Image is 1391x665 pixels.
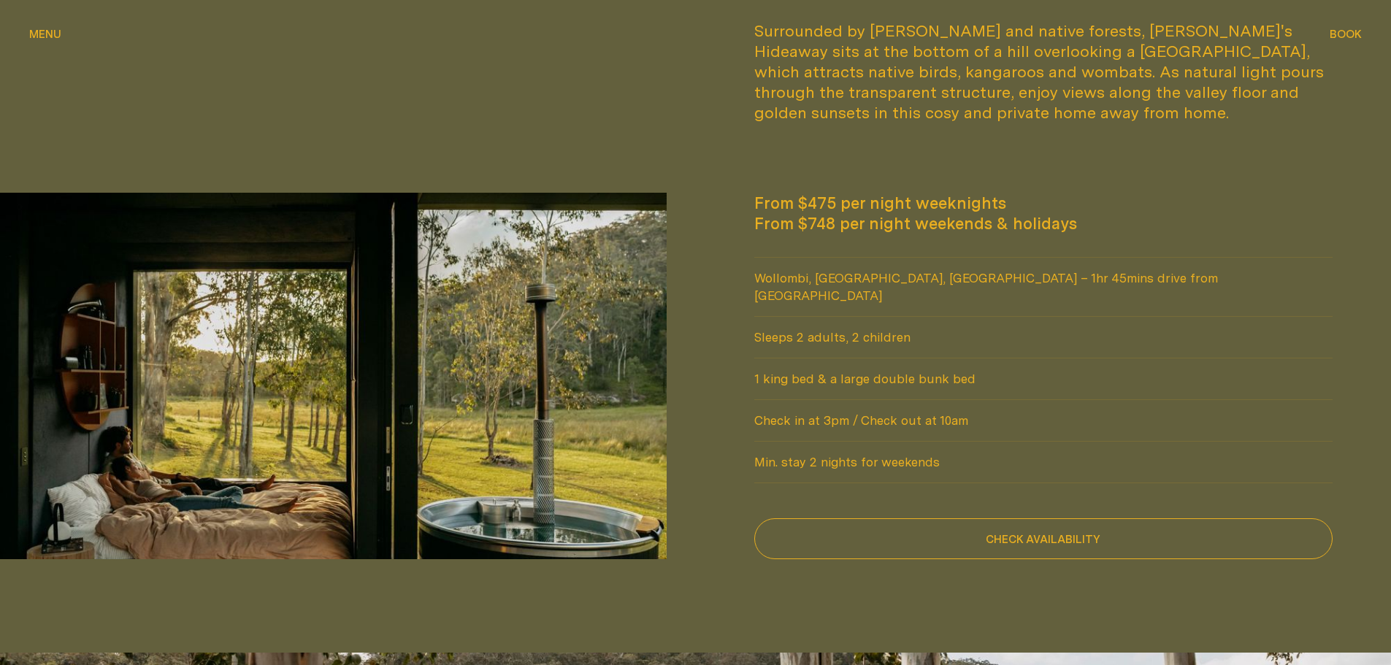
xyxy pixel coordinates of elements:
[754,193,1333,213] span: From $475 per night weeknights
[754,317,1333,358] span: Sleeps 2 adults, 2 children
[1330,28,1362,39] span: Book
[754,258,1333,316] span: Wollombi, [GEOGRAPHIC_DATA], [GEOGRAPHIC_DATA] – 1hr 45mins drive from [GEOGRAPHIC_DATA]
[29,28,61,39] span: Menu
[29,26,61,44] button: show menu
[1330,26,1362,44] button: show booking tray
[754,442,1333,483] span: Min. stay 2 nights for weekends
[754,20,1333,123] div: Surrounded by [PERSON_NAME] and native forests, [PERSON_NAME]'s Hideaway sits at the bottom of a ...
[754,400,1333,441] span: Check in at 3pm / Check out at 10am
[754,358,1333,399] span: 1 king bed & a large double bunk bed
[754,518,1333,559] button: check availability
[754,213,1333,234] span: From $748 per night weekends & holidays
